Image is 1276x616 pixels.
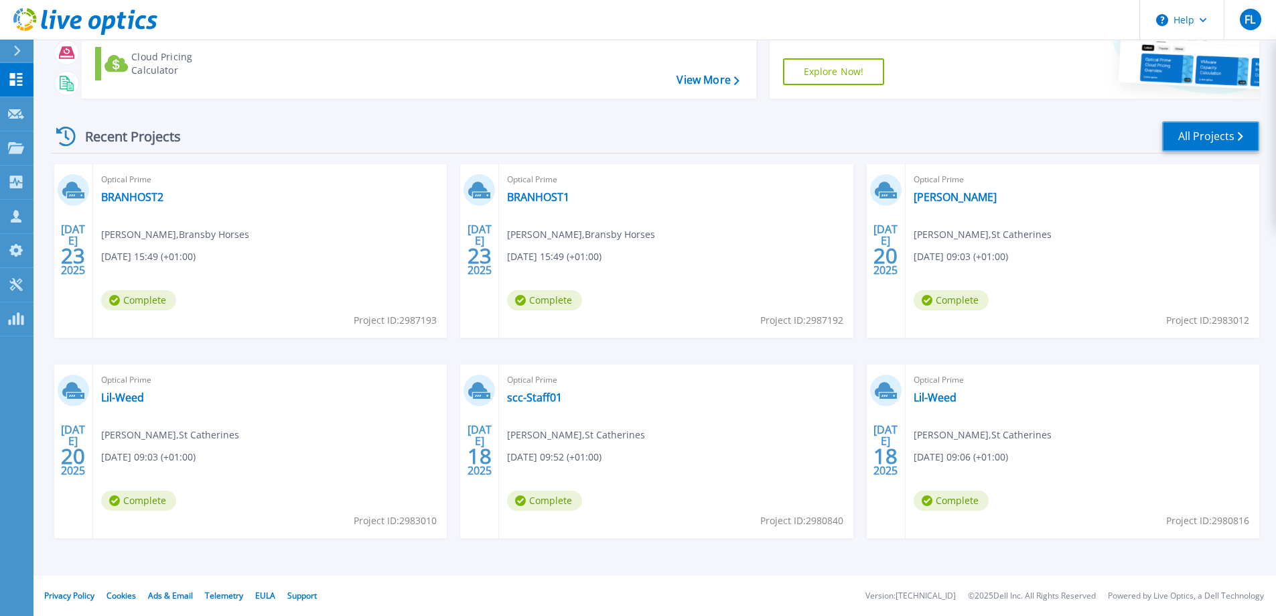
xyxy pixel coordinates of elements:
[354,513,437,528] span: Project ID: 2983010
[60,426,86,475] div: [DATE] 2025
[101,491,176,511] span: Complete
[865,592,956,601] li: Version: [TECHNICAL_ID]
[148,590,193,601] a: Ads & Email
[873,426,898,475] div: [DATE] 2025
[468,450,492,462] span: 18
[760,513,843,528] span: Project ID: 2980840
[101,249,196,264] span: [DATE] 15:49 (+01:00)
[873,225,898,274] div: [DATE] 2025
[101,450,196,465] span: [DATE] 09:03 (+01:00)
[760,313,843,328] span: Project ID: 2987192
[468,250,492,261] span: 23
[968,592,1096,601] li: © 2025 Dell Inc. All Rights Reserved
[914,391,956,404] a: Lil-Weed
[44,590,94,601] a: Privacy Policy
[107,590,136,601] a: Cookies
[914,428,1052,442] span: [PERSON_NAME] , St Catherines
[507,373,845,387] span: Optical Prime
[914,249,1008,264] span: [DATE] 09:03 (+01:00)
[354,313,437,328] span: Project ID: 2987193
[101,391,144,404] a: Lil-Weed
[95,47,244,80] a: Cloud Pricing Calculator
[507,172,845,187] span: Optical Prime
[507,491,582,511] span: Complete
[61,250,85,261] span: 23
[60,225,86,274] div: [DATE] 2025
[1166,513,1249,528] span: Project ID: 2980816
[507,428,645,442] span: [PERSON_NAME] , St Catherines
[914,172,1251,187] span: Optical Prime
[783,58,885,85] a: Explore Now!
[507,450,601,465] span: [DATE] 09:52 (+01:00)
[914,190,997,204] a: [PERSON_NAME]
[873,250,898,261] span: 20
[61,450,85,462] span: 20
[287,590,317,601] a: Support
[507,190,569,204] a: BRANHOST1
[1162,121,1259,151] a: All Projects
[914,491,989,511] span: Complete
[1245,14,1255,25] span: FL
[131,50,238,77] div: Cloud Pricing Calculator
[467,426,492,475] div: [DATE] 2025
[507,290,582,310] span: Complete
[914,450,1008,465] span: [DATE] 09:06 (+01:00)
[467,225,492,274] div: [DATE] 2025
[677,74,739,86] a: View More
[914,227,1052,242] span: [PERSON_NAME] , St Catherines
[101,428,239,442] span: [PERSON_NAME] , St Catherines
[914,290,989,310] span: Complete
[205,590,243,601] a: Telemetry
[52,120,199,153] div: Recent Projects
[1166,313,1249,328] span: Project ID: 2983012
[101,172,439,187] span: Optical Prime
[507,391,562,404] a: scc-Staff01
[914,373,1251,387] span: Optical Prime
[507,249,601,264] span: [DATE] 15:49 (+01:00)
[1108,592,1264,601] li: Powered by Live Optics, a Dell Technology
[101,190,163,204] a: BRANHOST2
[101,373,439,387] span: Optical Prime
[255,590,275,601] a: EULA
[507,227,655,242] span: [PERSON_NAME] , Bransby Horses
[873,450,898,462] span: 18
[101,290,176,310] span: Complete
[101,227,249,242] span: [PERSON_NAME] , Bransby Horses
